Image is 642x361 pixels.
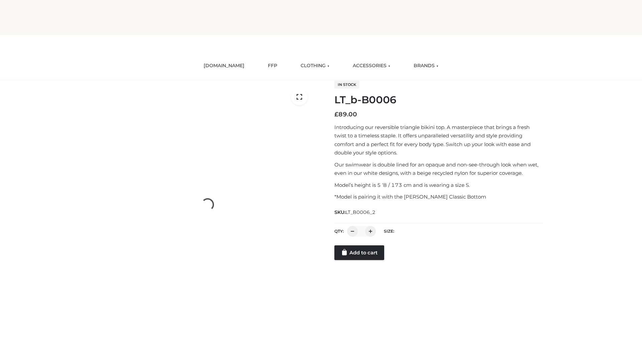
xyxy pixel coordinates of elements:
span: In stock [334,81,359,89]
h1: LT_b-B0006 [334,94,543,106]
a: FFP [263,58,282,73]
a: CLOTHING [296,58,334,73]
p: Introducing our reversible triangle bikini top. A masterpiece that brings a fresh twist to a time... [334,123,543,157]
p: Model’s height is 5 ‘8 / 173 cm and is wearing a size S. [334,181,543,190]
bdi: 89.00 [334,111,357,118]
span: LT_B0006_2 [345,209,376,215]
span: SKU: [334,208,376,216]
a: Add to cart [334,245,384,260]
p: Our swimwear is double lined for an opaque and non-see-through look when wet, even in our white d... [334,160,543,177]
a: ACCESSORIES [348,58,395,73]
a: BRANDS [409,58,443,73]
span: £ [334,111,338,118]
label: Size: [384,229,394,234]
label: QTY: [334,229,344,234]
a: [DOMAIN_NAME] [199,58,249,73]
p: *Model is pairing it with the [PERSON_NAME] Classic Bottom [334,193,543,201]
